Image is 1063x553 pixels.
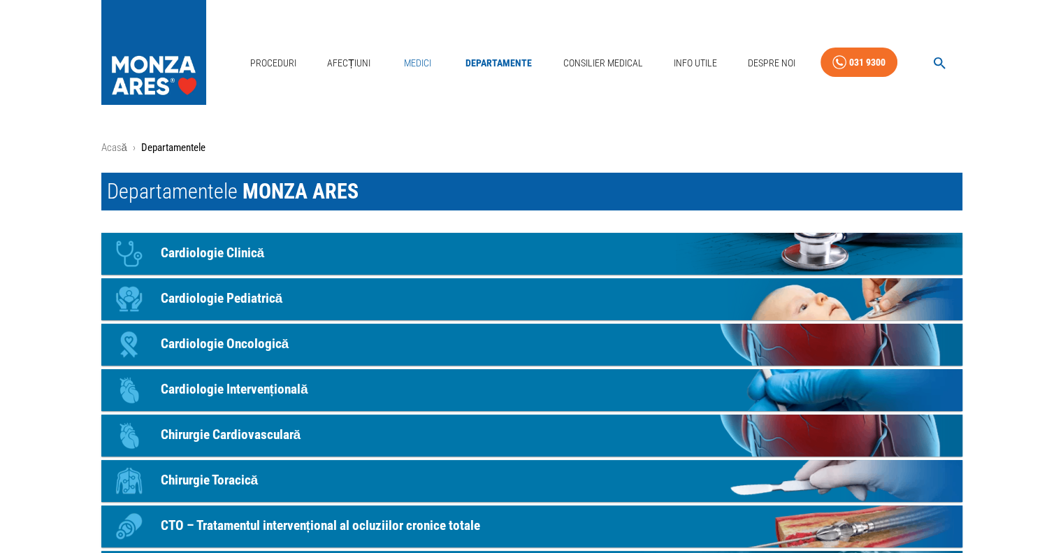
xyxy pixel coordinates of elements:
div: Icon [108,415,150,457]
a: IconCardiologie Oncologică [101,324,962,366]
h1: Departamentele [101,173,962,210]
p: CTO – Tratamentul intervențional al ocluziilor cronice totale [161,516,480,536]
p: Cardiologie Pediatrică [161,289,283,309]
a: Info Utile [668,49,723,78]
a: IconChirurgie Toracică [101,460,962,502]
p: Cardiologie Oncologică [161,334,289,354]
div: Icon [108,369,150,411]
a: Proceduri [245,49,302,78]
a: Afecțiuni [321,49,376,78]
p: Chirurgie Toracică [161,471,259,491]
a: IconChirurgie Cardiovasculară [101,415,962,457]
li: › [133,140,136,156]
div: Icon [108,324,150,366]
a: Acasă [101,141,127,154]
nav: breadcrumb [101,140,962,156]
div: Icon [108,233,150,275]
p: Chirurgie Cardiovasculară [161,425,301,445]
a: IconCardiologie Clinică [101,233,962,275]
p: Cardiologie Intervențională [161,380,308,400]
a: Departamente [460,49,537,78]
a: 031 9300 [820,48,897,78]
div: Icon [108,460,150,502]
a: IconCardiologie Pediatrică [101,278,962,320]
p: Cardiologie Clinică [161,243,265,264]
a: IconCardiologie Intervențională [101,369,962,411]
div: Icon [108,278,150,320]
span: MONZA ARES [243,179,359,203]
a: Medici [396,49,440,78]
div: 031 9300 [849,54,885,71]
div: Icon [108,505,150,547]
a: IconCTO – Tratamentul intervențional al ocluziilor cronice totale [101,505,962,547]
p: Departamentele [141,140,205,156]
a: Despre Noi [742,49,801,78]
a: Consilier Medical [557,49,648,78]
